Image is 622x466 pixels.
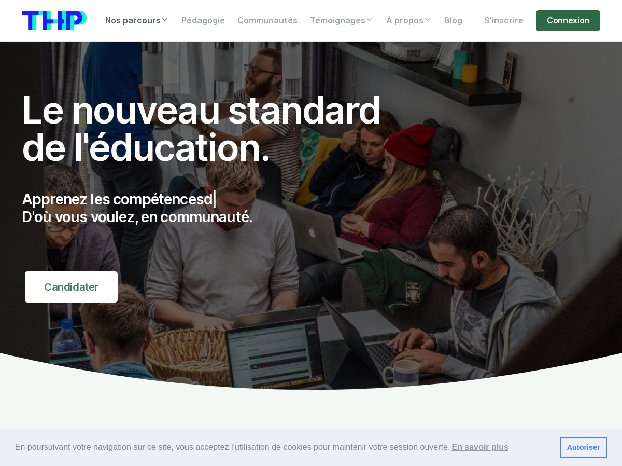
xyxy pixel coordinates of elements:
a: dismiss cookie message [560,437,607,458]
p: Apprenez les compétences D'où vous voulez, en communauté. [22,191,403,226]
a: S'inscrire [478,10,530,31]
a: Nos parcours [99,10,175,31]
span: En poursuivant votre navigation sur ce site, vous acceptez l’utilisation de cookies pour mainteni... [15,440,552,455]
a: Témoignages [304,10,380,31]
img: logo [22,11,87,30]
a: À propos [380,10,438,31]
a: Connexion [536,10,600,31]
h1: Le nouveau standard de l'éducation. [22,91,403,166]
a: learn more about cookies [450,440,510,455]
a: Communautés [231,10,304,31]
a: Blog [438,10,469,31]
span: d [204,190,212,208]
span: | [212,190,217,208]
a: Candidater [25,271,118,303]
a: Pédagogie [175,10,231,31]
